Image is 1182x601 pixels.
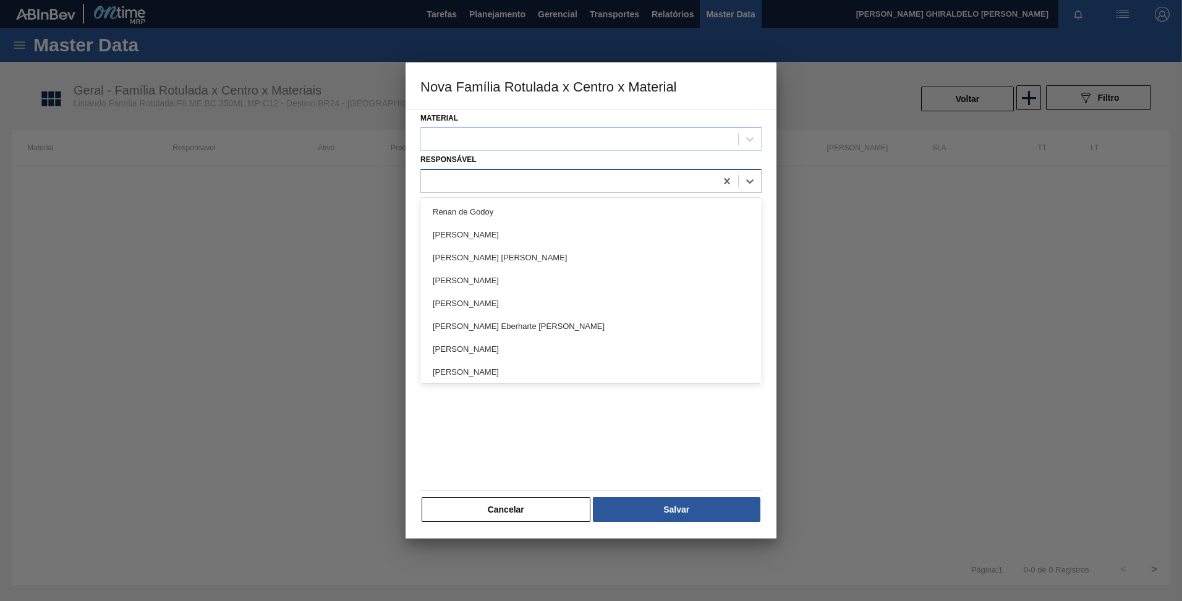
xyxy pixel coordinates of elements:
button: Cancelar [422,497,590,522]
label: Material [420,114,458,122]
div: [PERSON_NAME] [420,223,762,246]
div: [PERSON_NAME] [420,269,762,292]
div: [PERSON_NAME] [420,338,762,360]
h3: Nova Família Rotulada x Centro x Material [406,62,776,109]
div: [PERSON_NAME] Eberharte [PERSON_NAME] [420,315,762,338]
label: Responsável [420,155,477,164]
div: [PERSON_NAME] [420,292,762,315]
div: Renan de Godoy [420,200,762,223]
div: [PERSON_NAME] [420,360,762,383]
label: Produção [598,197,640,211]
label: Ativo [420,197,443,211]
button: Salvar [593,497,760,522]
div: [PERSON_NAME] [PERSON_NAME] [420,246,762,269]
